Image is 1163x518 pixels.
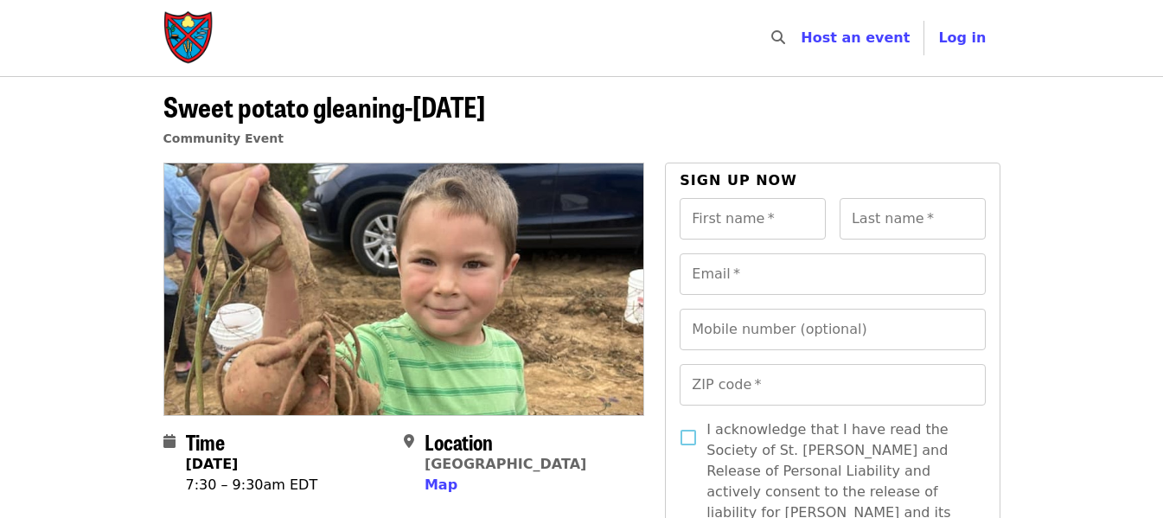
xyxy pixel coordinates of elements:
span: Sign up now [680,172,797,189]
a: [GEOGRAPHIC_DATA] [425,456,586,472]
a: Community Event [163,131,284,145]
input: Last name [840,198,986,240]
span: Map [425,476,457,493]
img: Sweet potato gleaning-Monday organized by Society of St. Andrew [164,163,644,414]
span: Sweet potato gleaning-[DATE] [163,86,485,126]
input: First name [680,198,826,240]
input: Search [796,17,809,59]
img: Society of St. Andrew - Home [163,10,215,66]
input: Mobile number (optional) [680,309,985,350]
a: Host an event [801,29,910,46]
i: search icon [771,29,785,46]
input: Email [680,253,985,295]
span: Time [186,426,225,457]
button: Map [425,475,457,496]
i: map-marker-alt icon [404,433,414,450]
button: Log in [924,21,1000,55]
div: 7:30 – 9:30am EDT [186,475,318,496]
span: Log in [938,29,986,46]
strong: [DATE] [186,456,239,472]
span: Location [425,426,493,457]
input: ZIP code [680,364,985,406]
i: calendar icon [163,433,176,450]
